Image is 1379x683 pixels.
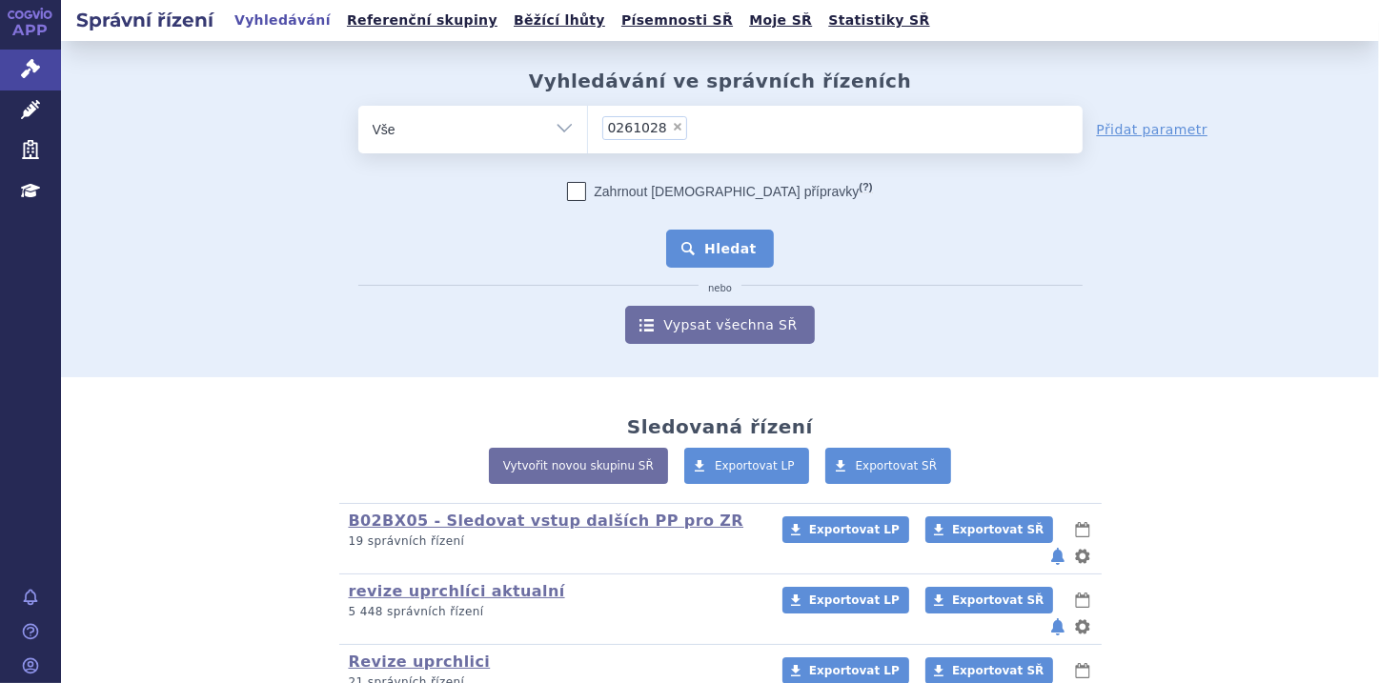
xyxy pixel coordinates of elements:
[627,415,813,438] h2: Sledovaná řízení
[925,516,1053,543] a: Exportovat SŘ
[1097,120,1208,139] a: Přidat parametr
[715,459,795,472] span: Exportovat LP
[341,8,503,33] a: Referenční skupiny
[822,8,935,33] a: Statistiky SŘ
[61,7,229,33] h2: Správní řízení
[625,306,814,344] a: Vypsat všechna SŘ
[952,664,1044,677] span: Exportovat SŘ
[782,516,909,543] a: Exportovat LP
[699,283,741,294] i: nebo
[567,182,872,201] label: Zahrnout [DEMOGRAPHIC_DATA] přípravky
[608,121,667,134] span: 0261028
[1073,615,1092,638] button: nastavení
[508,8,611,33] a: Běžící lhůty
[743,8,818,33] a: Moje SŘ
[1048,545,1067,568] button: notifikace
[666,230,774,268] button: Hledat
[809,593,900,607] span: Exportovat LP
[952,593,1044,607] span: Exportovat SŘ
[809,523,900,536] span: Exportovat LP
[809,664,900,677] span: Exportovat LP
[684,448,809,484] a: Exportovat LP
[1073,659,1092,682] button: lhůty
[782,587,909,613] a: Exportovat LP
[1048,615,1067,638] button: notifikace
[825,448,952,484] a: Exportovat SŘ
[1073,589,1092,612] button: lhůty
[529,70,912,92] h2: Vyhledávání ve správních řízeních
[489,448,668,484] a: Vytvořit novou skupinu SŘ
[952,523,1044,536] span: Exportovat SŘ
[925,587,1053,613] a: Exportovat SŘ
[349,653,491,671] a: Revize uprchlici
[1073,545,1092,568] button: nastavení
[349,604,758,620] p: 5 448 správních řízení
[349,533,758,550] p: 19 správních řízení
[349,512,744,530] a: B02BX05 - Sledovat vstup dalších PP pro ZR
[1073,518,1092,541] button: lhůty
[229,8,336,33] a: Vyhledávání
[693,115,703,139] input: 0261028
[672,121,683,132] span: ×
[859,181,872,193] abbr: (?)
[349,582,565,600] a: revize uprchlíci aktualní
[856,459,938,472] span: Exportovat SŘ
[616,8,739,33] a: Písemnosti SŘ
